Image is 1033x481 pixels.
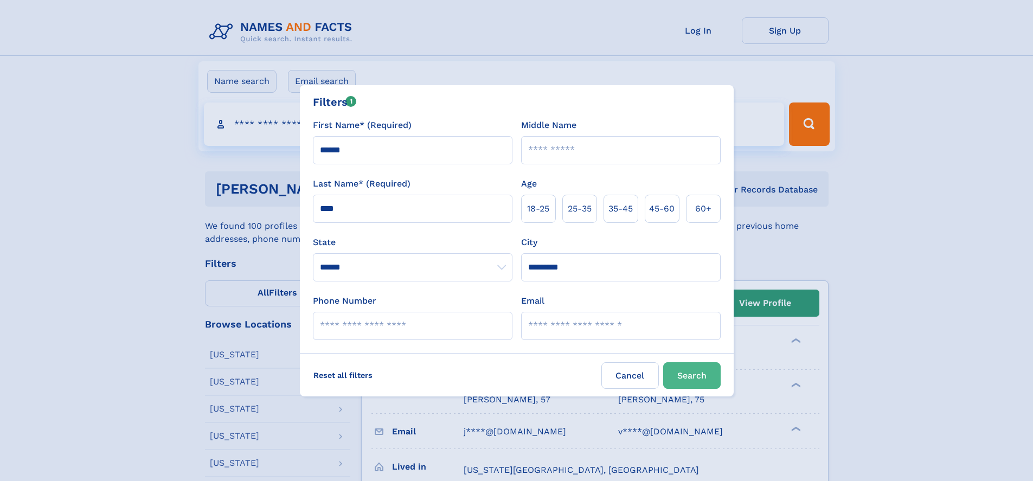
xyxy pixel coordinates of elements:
label: Email [521,294,544,307]
span: 18‑25 [527,202,549,215]
span: 35‑45 [608,202,633,215]
span: 60+ [695,202,711,215]
label: Age [521,177,537,190]
label: Last Name* (Required) [313,177,410,190]
label: First Name* (Required) [313,119,412,132]
span: 45‑60 [649,202,675,215]
label: Phone Number [313,294,376,307]
div: Filters [313,94,357,110]
label: State [313,236,512,249]
button: Search [663,362,721,389]
label: Middle Name [521,119,576,132]
label: Reset all filters [306,362,380,388]
span: 25‑35 [568,202,592,215]
label: Cancel [601,362,659,389]
label: City [521,236,537,249]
